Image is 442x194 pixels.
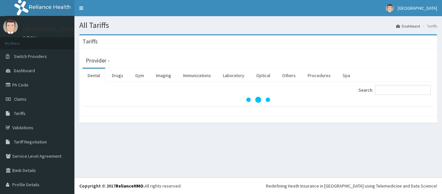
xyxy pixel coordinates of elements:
[277,69,301,82] a: Others
[386,4,394,12] img: User Image
[79,183,145,189] strong: Copyright © 2017 .
[245,87,271,113] svg: audio-loading
[337,69,355,82] a: Spa
[79,21,437,29] h1: All Tariffs
[14,53,47,59] span: Switch Providers
[14,110,26,116] span: Tariffs
[3,19,18,34] img: User Image
[266,183,437,189] div: Redefining Heath Insurance in [GEOGRAPHIC_DATA] using Telemedicine and Data Science!
[396,23,420,29] a: Dashboard
[151,69,176,82] a: Imaging
[359,85,431,95] label: Search:
[74,177,442,194] footer: All rights reserved.
[14,139,47,145] span: Tariff Negotiation
[107,69,128,82] a: Drugs
[83,69,105,82] a: Dental
[218,69,249,82] a: Laboratory
[398,5,437,11] span: [GEOGRAPHIC_DATA]
[14,96,27,102] span: Claims
[375,85,431,95] input: Search:
[178,69,216,82] a: Immunizations
[251,69,275,82] a: Optical
[83,39,98,44] h3: Tariffs
[14,68,35,74] span: Dashboard
[86,58,110,63] h3: Provider -
[23,35,38,40] a: Online
[303,69,336,82] a: Procedures
[130,69,149,82] a: Gym
[23,26,76,32] p: [GEOGRAPHIC_DATA]
[116,183,143,189] a: RelianceHMO
[421,23,437,29] li: Tariffs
